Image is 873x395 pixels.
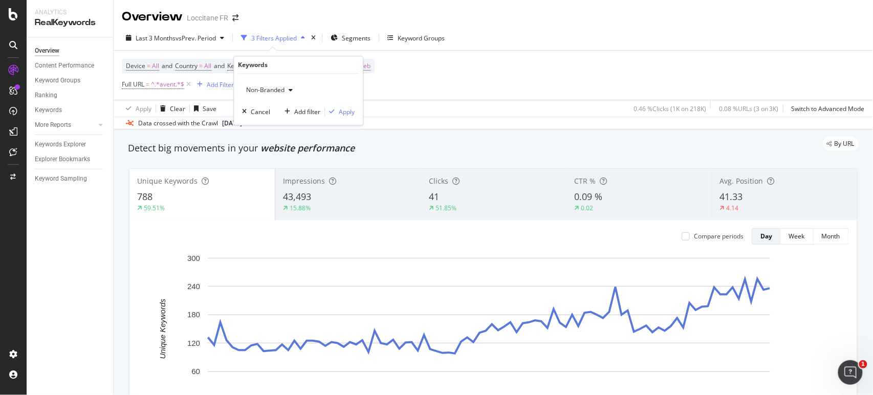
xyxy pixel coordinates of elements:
[218,117,254,129] button: [DATE]
[859,360,867,368] span: 1
[35,46,106,56] a: Overview
[137,176,198,186] span: Unique Keywords
[251,107,270,116] div: Cancel
[781,228,814,245] button: Week
[187,311,200,319] text: 180
[162,61,172,70] span: and
[35,120,71,130] div: More Reports
[187,282,200,291] text: 240
[238,106,270,117] button: Cancel
[187,13,228,23] div: Loccitane FR
[242,85,285,94] span: Non-Branded
[575,176,596,186] span: CTR %
[203,104,216,113] div: Save
[760,232,772,240] div: Day
[193,78,234,91] button: Add Filter
[788,100,865,117] button: Switch to Advanced Mode
[383,30,449,46] button: Keyword Groups
[429,190,439,203] span: 41
[191,367,200,376] text: 60
[575,190,603,203] span: 0.09 %
[35,139,106,150] a: Keywords Explorer
[339,107,355,116] div: Apply
[283,190,311,203] span: 43,493
[122,100,151,117] button: Apply
[694,232,744,240] div: Compare periods
[122,8,183,26] div: Overview
[435,204,456,212] div: 51.85%
[325,106,355,117] button: Apply
[792,104,865,113] div: Switch to Advanced Mode
[207,80,234,89] div: Add Filter
[137,190,152,203] span: 788
[35,8,105,17] div: Analytics
[727,204,739,212] div: 4.14
[175,61,198,70] span: Country
[147,61,150,70] span: =
[242,82,297,98] button: Non-Branded
[144,204,165,212] div: 59.51%
[204,59,211,73] span: All
[35,154,90,165] div: Explorer Bookmarks
[789,232,805,240] div: Week
[237,30,309,46] button: 3 Filters Applied
[136,34,176,42] span: Last 3 Months
[227,61,255,70] span: Keywords
[814,228,849,245] button: Month
[214,61,225,70] span: and
[251,34,297,42] div: 3 Filters Applied
[752,228,781,245] button: Day
[158,299,167,359] text: Unique Keywords
[190,100,216,117] button: Save
[35,60,106,71] a: Content Performance
[35,120,96,130] a: More Reports
[358,59,370,73] span: Web
[35,173,87,184] div: Keyword Sampling
[35,105,106,116] a: Keywords
[35,75,80,86] div: Keyword Groups
[122,80,144,89] span: Full URL
[634,104,706,113] div: 0.46 % Clicks ( 1K on 218K )
[35,46,59,56] div: Overview
[822,232,840,240] div: Month
[232,14,238,21] div: arrow-right-arrow-left
[170,104,185,113] div: Clear
[823,137,859,151] div: legacy label
[283,176,325,186] span: Impressions
[187,339,200,347] text: 120
[326,30,375,46] button: Segments
[35,90,106,101] a: Ranking
[187,254,200,262] text: 300
[720,190,743,203] span: 41.33
[156,100,185,117] button: Clear
[138,119,218,128] div: Data crossed with the Crawl
[290,204,311,212] div: 15.88%
[581,204,594,212] div: 0.02
[309,33,318,43] div: times
[719,104,779,113] div: 0.08 % URLs ( 3 on 3K )
[35,154,106,165] a: Explorer Bookmarks
[35,75,106,86] a: Keyword Groups
[35,60,94,71] div: Content Performance
[199,61,203,70] span: =
[342,34,370,42] span: Segments
[838,360,863,385] iframe: Intercom live chat
[280,106,320,117] button: Add filter
[294,107,320,116] div: Add filter
[35,173,106,184] a: Keyword Sampling
[835,141,855,147] span: By URL
[35,139,86,150] div: Keywords Explorer
[122,30,228,46] button: Last 3 MonthsvsPrev. Period
[151,77,184,92] span: ^.*avent.*$
[136,104,151,113] div: Apply
[152,59,159,73] span: All
[720,176,763,186] span: Avg. Position
[35,105,62,116] div: Keywords
[35,17,105,29] div: RealKeywords
[222,119,242,128] span: 2025 Aug. 23rd
[238,60,268,69] div: Keywords
[35,90,57,101] div: Ranking
[176,34,216,42] span: vs Prev. Period
[398,34,445,42] div: Keyword Groups
[429,176,448,186] span: Clicks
